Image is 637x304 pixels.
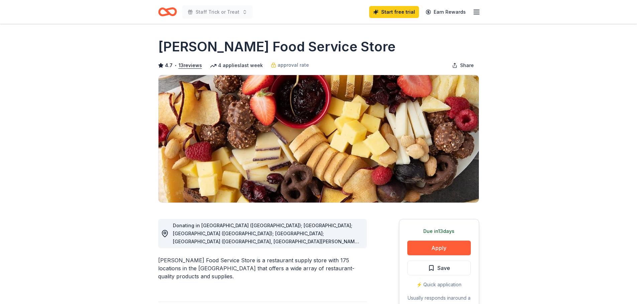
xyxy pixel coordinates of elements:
[271,61,309,69] a: approval rate
[407,281,471,289] div: ⚡️ Quick application
[407,241,471,255] button: Apply
[182,5,253,19] button: Staff Trick or Treat
[407,227,471,235] div: Due in 13 days
[158,37,396,56] h1: [PERSON_NAME] Food Service Store
[422,6,470,18] a: Earn Rewards
[278,61,309,69] span: approval rate
[460,61,474,69] span: Share
[407,261,471,275] button: Save
[165,61,173,69] span: 4.7
[158,256,367,280] div: [PERSON_NAME] Food Service Store is a restaurant supply store with 175 locations in the [GEOGRAPH...
[210,61,263,69] div: 4 applies last week
[437,264,450,272] span: Save
[369,6,419,18] a: Start free trial
[174,63,177,68] span: •
[447,59,479,72] button: Share
[179,61,202,69] button: 13reviews
[158,4,177,20] a: Home
[158,75,479,203] img: Image for Gordon Food Service Store
[196,8,239,16] span: Staff Trick or Treat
